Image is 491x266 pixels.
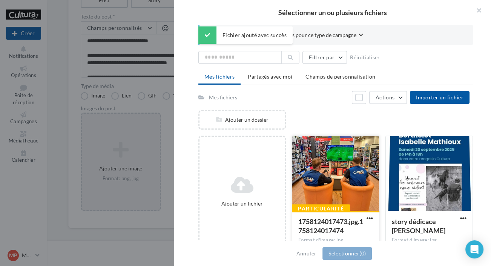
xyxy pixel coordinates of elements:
[199,116,285,124] div: Ajouter un dossier
[392,237,466,244] div: Format d'image: jpg
[209,94,237,101] div: Mes fichiers
[465,240,483,258] div: Open Intercom Messenger
[347,53,383,62] button: Réinitialiser
[302,51,347,64] button: Filtrer par
[322,247,372,260] button: Sélectionner(0)
[305,73,375,80] span: Champs de personnalisation
[293,249,319,258] button: Annuler
[298,237,373,244] div: Format d'image: jpg
[198,26,293,44] div: Fichier ajouté avec succès
[292,204,350,213] div: Particularité
[248,73,292,80] span: Partagés avec moi
[359,250,366,257] span: (0)
[416,94,463,101] span: Importer un fichier
[298,217,363,235] span: 1758124017473.jpg.1758124017474
[392,217,445,235] span: story dédicace berthelot
[186,9,479,16] h2: Sélectionner un ou plusieurs fichiers
[204,73,235,80] span: Mes fichiers
[203,200,282,207] div: Ajouter un fichier
[410,91,470,104] button: Importer un fichier
[376,94,394,101] span: Actions
[369,91,407,104] button: Actions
